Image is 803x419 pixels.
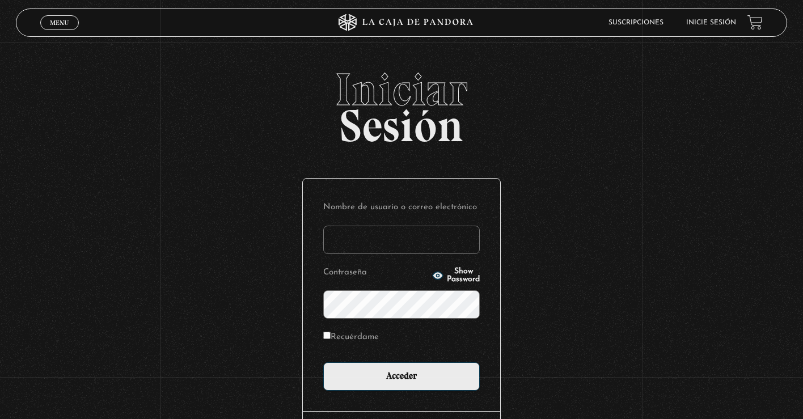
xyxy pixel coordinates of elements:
input: Acceder [323,362,480,391]
span: Show Password [447,268,480,283]
button: Show Password [432,268,480,283]
label: Contraseña [323,264,429,282]
span: Iniciar [16,67,787,112]
h2: Sesión [16,67,787,139]
a: Inicie sesión [686,19,736,26]
label: Recuérdame [323,329,379,346]
span: Cerrar [47,29,73,37]
a: Suscripciones [608,19,663,26]
a: View your shopping cart [747,15,763,30]
span: Menu [50,19,69,26]
label: Nombre de usuario o correo electrónico [323,199,480,217]
input: Recuérdame [323,332,331,339]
